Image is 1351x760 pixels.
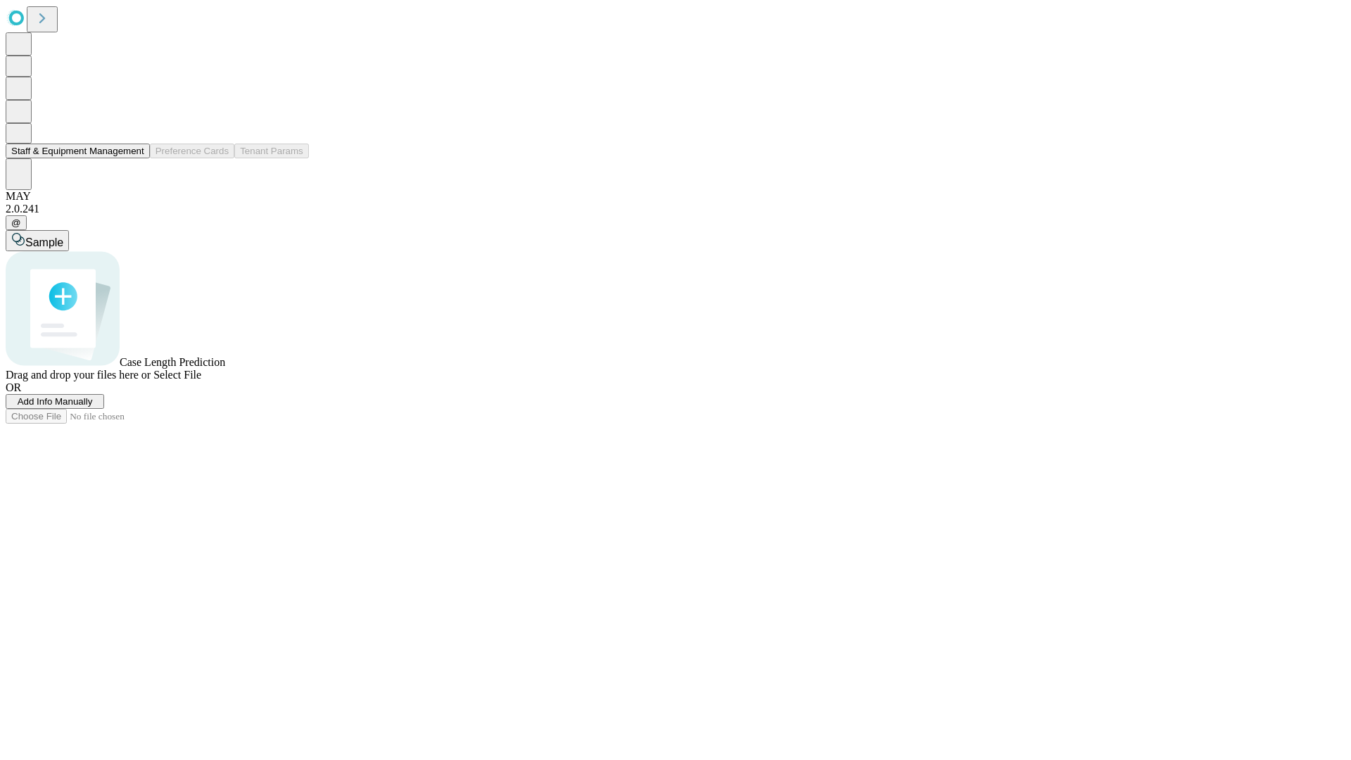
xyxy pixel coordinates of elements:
span: Case Length Prediction [120,356,225,368]
span: Add Info Manually [18,396,93,407]
span: Drag and drop your files here or [6,369,151,381]
button: Preference Cards [150,144,234,158]
div: 2.0.241 [6,203,1345,215]
span: Sample [25,236,63,248]
button: Tenant Params [234,144,309,158]
div: MAY [6,190,1345,203]
button: Add Info Manually [6,394,104,409]
button: @ [6,215,27,230]
span: OR [6,381,21,393]
span: Select File [153,369,201,381]
button: Staff & Equipment Management [6,144,150,158]
span: @ [11,217,21,228]
button: Sample [6,230,69,251]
